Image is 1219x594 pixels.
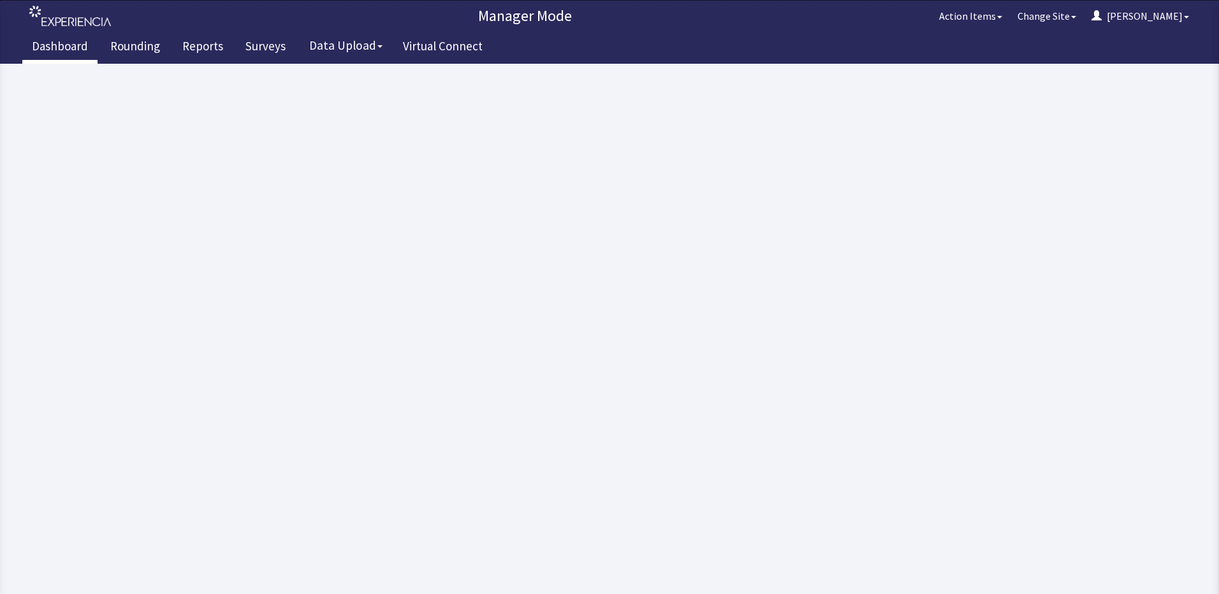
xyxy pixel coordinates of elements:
[22,32,98,64] a: Dashboard
[1010,3,1084,29] button: Change Site
[393,32,492,64] a: Virtual Connect
[118,6,931,26] p: Manager Mode
[302,34,390,57] button: Data Upload
[29,6,111,27] img: experiencia_logo.png
[1084,3,1197,29] button: [PERSON_NAME]
[101,32,170,64] a: Rounding
[173,32,233,64] a: Reports
[236,32,295,64] a: Surveys
[931,3,1010,29] button: Action Items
